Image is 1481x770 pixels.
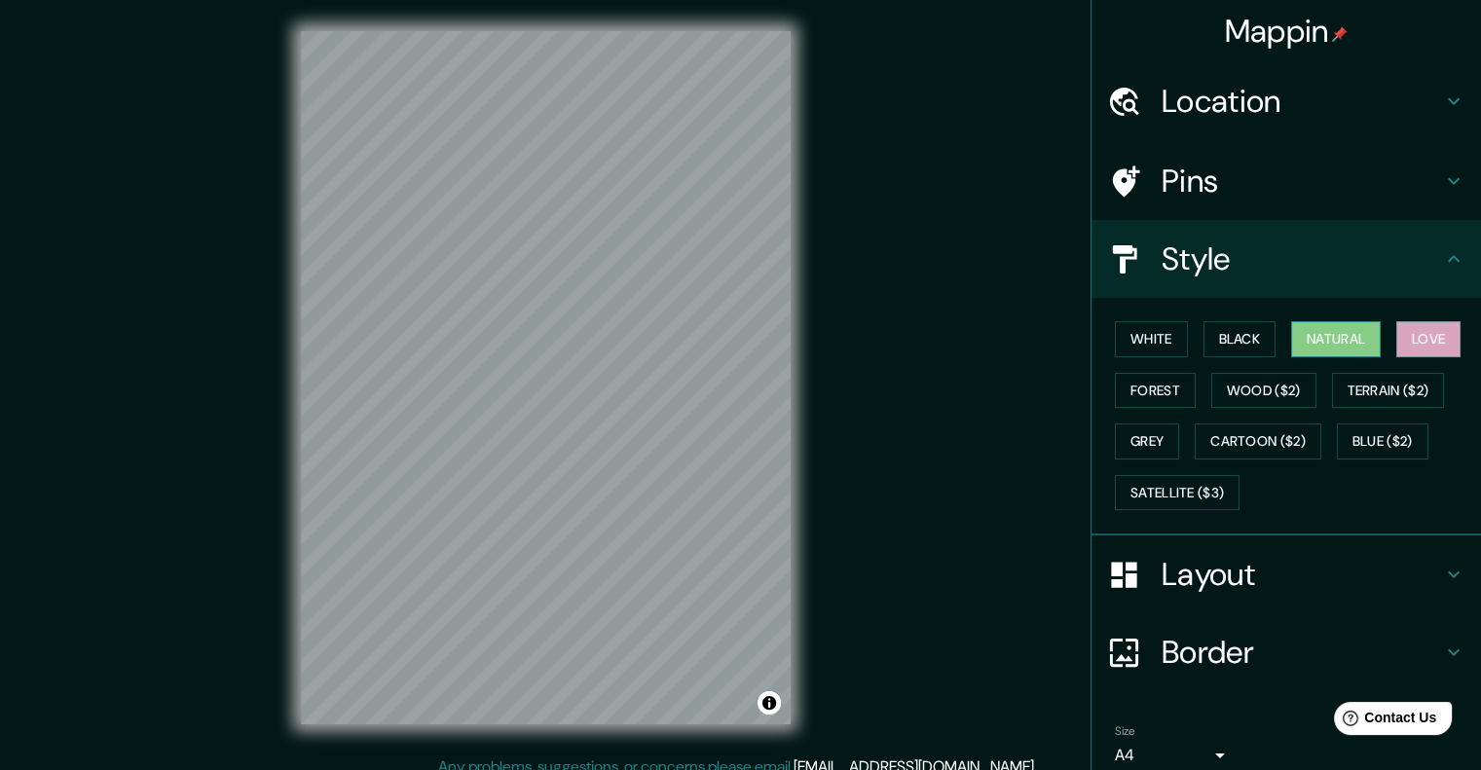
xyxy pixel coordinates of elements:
button: Toggle attribution [758,691,781,715]
h4: Border [1162,633,1442,672]
h4: Pins [1162,162,1442,201]
button: White [1115,321,1188,357]
button: Forest [1115,373,1196,409]
button: Terrain ($2) [1332,373,1445,409]
h4: Mappin [1225,12,1349,51]
canvas: Map [301,31,791,724]
div: Pins [1092,142,1481,220]
button: Love [1396,321,1461,357]
button: Blue ($2) [1337,423,1428,459]
div: Location [1092,62,1481,140]
iframe: Help widget launcher [1308,694,1460,749]
div: Layout [1092,535,1481,613]
h4: Style [1162,239,1442,278]
h4: Layout [1162,555,1442,594]
img: pin-icon.png [1332,26,1348,42]
div: Style [1092,220,1481,298]
h4: Location [1162,82,1442,121]
button: Natural [1291,321,1381,357]
button: Black [1203,321,1277,357]
label: Size [1115,723,1135,740]
button: Wood ($2) [1211,373,1316,409]
div: Border [1092,613,1481,691]
button: Cartoon ($2) [1195,423,1321,459]
button: Grey [1115,423,1179,459]
button: Satellite ($3) [1115,475,1240,511]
